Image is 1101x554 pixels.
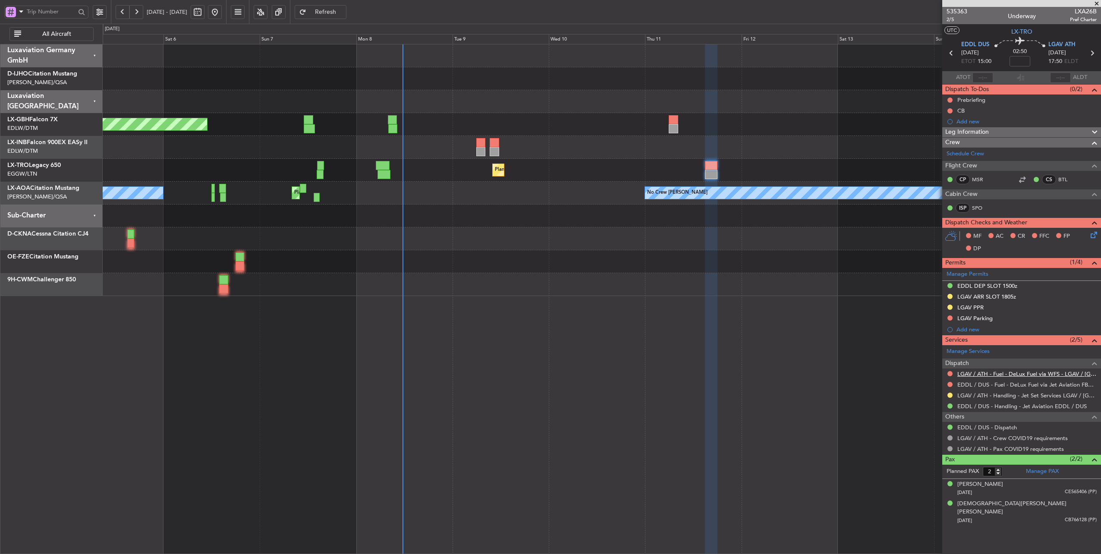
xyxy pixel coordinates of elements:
[7,185,30,191] span: LX-AOA
[647,186,708,199] div: No Crew [PERSON_NAME]
[957,315,993,322] div: LGAV Parking
[956,203,970,213] div: ISP
[957,107,965,114] div: CB
[7,254,29,260] span: OE-FZE
[947,7,967,16] span: 535363
[945,189,978,199] span: Cabin Crew
[1070,85,1082,94] span: (0/2)
[27,5,75,18] input: Trip Number
[7,254,79,260] a: OE-FZECitation Mustang
[945,161,977,171] span: Flight Crew
[7,277,33,283] span: 9H-CWM
[67,34,164,44] div: Fri 5
[957,370,1097,378] a: LGAV / ATH - Fuel - DeLux Fuel via WFS - LGAV / [GEOGRAPHIC_DATA]
[1048,41,1076,49] span: LGAV ATH
[1063,232,1070,241] span: FP
[838,34,934,44] div: Sat 13
[973,245,981,253] span: DP
[945,127,989,137] span: Leg Information
[1013,47,1027,56] span: 02:50
[260,34,356,44] div: Sun 7
[957,392,1097,399] a: LGAV / ATH - Handling - Jet Set Services LGAV / [GEOGRAPHIC_DATA]
[945,359,969,368] span: Dispatch
[956,118,1097,125] div: Add new
[7,71,77,77] a: D-IJHOCitation Mustang
[495,164,551,176] div: Planned Maint Dusseldorf
[356,34,453,44] div: Mon 8
[947,347,990,356] a: Manage Services
[1011,27,1032,36] span: LX-TRO
[945,258,966,268] span: Permits
[957,424,1017,431] a: EDDL / DUS - Dispatch
[978,57,991,66] span: 15:00
[1048,57,1062,66] span: 17:50
[944,26,959,34] button: UTC
[7,71,28,77] span: D-IJHO
[1039,232,1049,241] span: FFC
[549,34,645,44] div: Wed 10
[961,49,979,57] span: [DATE]
[957,403,1087,410] a: EDDL / DUS - Handling - Jet Aviation EDDL / DUS
[294,186,430,199] div: Planned Maint [GEOGRAPHIC_DATA] ([GEOGRAPHIC_DATA])
[1073,73,1087,82] span: ALDT
[972,204,991,212] a: SPO
[7,139,88,145] a: LX-INBFalcon 900EX EASy II
[7,170,37,178] a: EGGW/LTN
[147,8,187,16] span: [DATE] - [DATE]
[1018,232,1025,241] span: CR
[7,116,58,123] a: LX-GBHFalcon 7X
[7,79,67,86] a: [PERSON_NAME]/QSA
[1048,49,1066,57] span: [DATE]
[23,31,91,37] span: All Aircraft
[1065,488,1097,496] span: CE565406 (PP)
[945,218,1027,228] span: Dispatch Checks and Weather
[957,304,984,311] div: LGAV PPR
[957,517,972,524] span: [DATE]
[7,162,29,168] span: LX-TRO
[961,57,975,66] span: ETOT
[7,124,38,132] a: EDLW/DTM
[308,9,343,15] span: Refresh
[1064,57,1078,66] span: ELDT
[7,231,88,237] a: D-CKNACessna Citation CJ4
[947,270,988,279] a: Manage Permits
[1070,7,1097,16] span: LXA26B
[295,5,346,19] button: Refresh
[453,34,549,44] div: Tue 9
[1042,175,1056,184] div: CS
[945,455,955,465] span: Pax
[957,434,1068,442] a: LGAV / ATH - Crew COVID19 requirements
[957,480,1003,489] div: [PERSON_NAME]
[1058,176,1078,183] a: BTL
[164,34,260,44] div: Sat 6
[7,162,61,168] a: LX-TROLegacy 650
[1008,12,1036,21] div: Underway
[7,116,29,123] span: LX-GBH
[945,412,964,422] span: Others
[7,193,67,201] a: [PERSON_NAME]/QSA
[945,85,989,94] span: Dispatch To-Dos
[947,16,967,23] span: 2/5
[957,96,985,104] div: Prebriefing
[7,185,79,191] a: LX-AOACitation Mustang
[956,326,1097,333] div: Add new
[1026,467,1059,476] a: Manage PAX
[957,445,1064,453] a: LGAV / ATH - Pax COVID19 requirements
[1070,16,1097,23] span: Pref Charter
[9,27,94,41] button: All Aircraft
[7,231,31,237] span: D-CKNA
[1070,258,1082,267] span: (1/4)
[957,500,1097,516] div: [DEMOGRAPHIC_DATA][PERSON_NAME] [PERSON_NAME]
[1065,516,1097,524] span: CB766128 (PP)
[957,293,1016,300] div: LGAV ARR SLOT 1805z
[957,282,1017,290] div: EDDL DEP SLOT 1500z
[957,381,1097,388] a: EDDL / DUS - Fuel - DeLux Fuel via Jet Aviation FBO - EDDL / DUS
[996,232,1003,241] span: AC
[1070,335,1082,344] span: (2/5)
[957,489,972,496] span: [DATE]
[7,277,76,283] a: 9H-CWMChallenger 850
[105,25,120,33] div: [DATE]
[972,72,993,83] input: --:--
[7,139,27,145] span: LX-INB
[945,138,960,148] span: Crew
